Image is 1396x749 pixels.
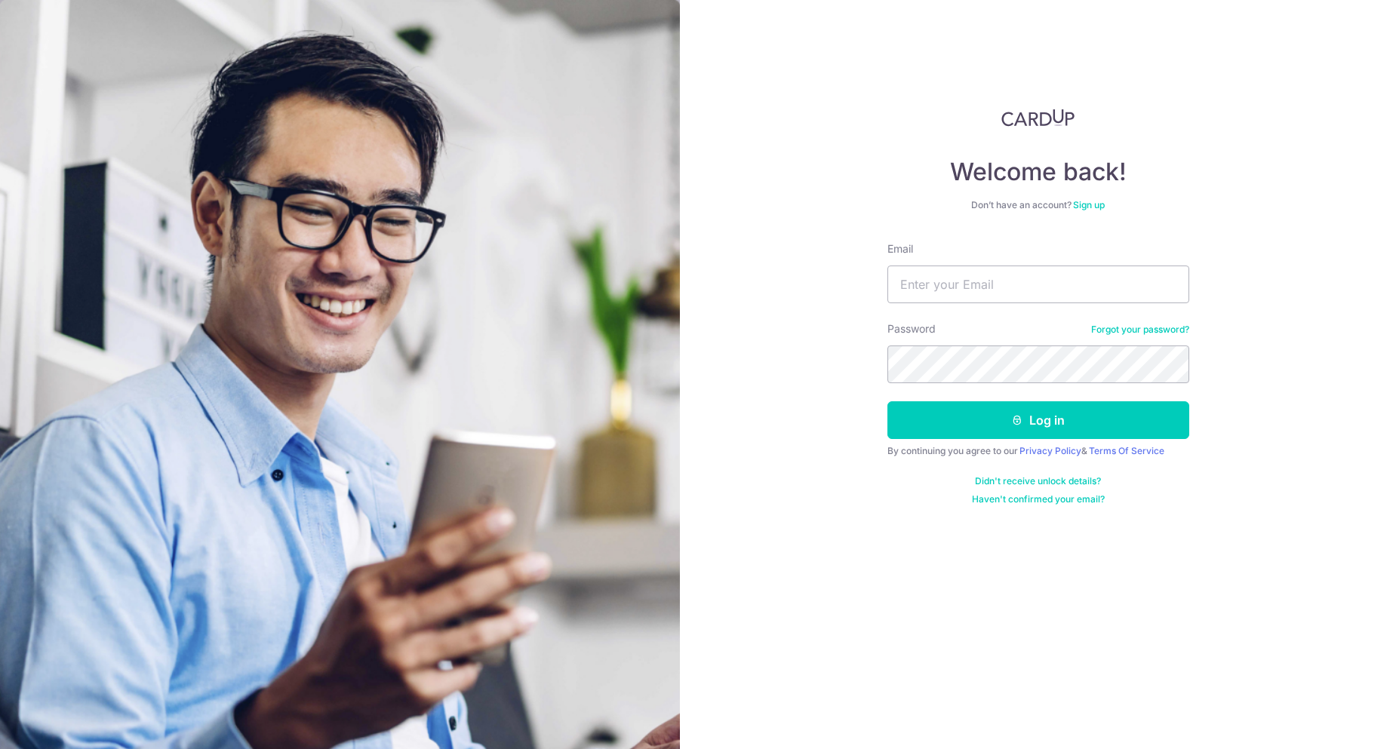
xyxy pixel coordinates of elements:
[887,266,1189,303] input: Enter your Email
[1073,199,1105,210] a: Sign up
[887,199,1189,211] div: Don’t have an account?
[887,401,1189,439] button: Log in
[887,321,936,336] label: Password
[1089,445,1164,456] a: Terms Of Service
[887,445,1189,457] div: By continuing you agree to our &
[972,493,1105,505] a: Haven't confirmed your email?
[1091,324,1189,336] a: Forgot your password?
[887,241,913,256] label: Email
[975,475,1101,487] a: Didn't receive unlock details?
[887,157,1189,187] h4: Welcome back!
[1001,109,1075,127] img: CardUp Logo
[1019,445,1081,456] a: Privacy Policy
